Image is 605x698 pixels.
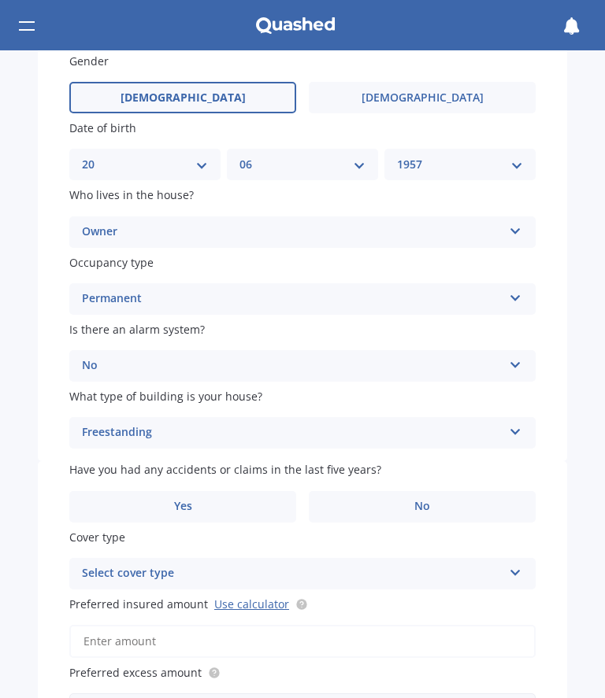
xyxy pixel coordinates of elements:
span: [DEMOGRAPHIC_DATA] [121,91,246,105]
span: Date of birth [69,120,136,135]
div: No [82,356,503,375]
span: No [414,500,430,513]
span: Have you had any accidents or claims in the last five years? [69,463,381,478]
span: Preferred excess amount [69,665,202,680]
span: Gender [69,54,109,68]
span: Cover type [69,530,125,545]
div: Permanent [82,290,503,308]
div: Owner [82,223,503,242]
input: Enter amount [69,625,536,658]
a: Use calculator [214,596,289,611]
span: Occupancy type [69,255,154,270]
span: Yes [174,500,192,513]
span: [DEMOGRAPHIC_DATA] [362,91,484,105]
div: Select cover type [82,564,503,583]
span: Is there an alarm system? [69,322,205,337]
span: Who lives in the house? [69,188,194,203]
span: Preferred insured amount [69,596,208,611]
div: Freestanding [82,423,503,442]
span: What type of building is your house? [69,389,262,404]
